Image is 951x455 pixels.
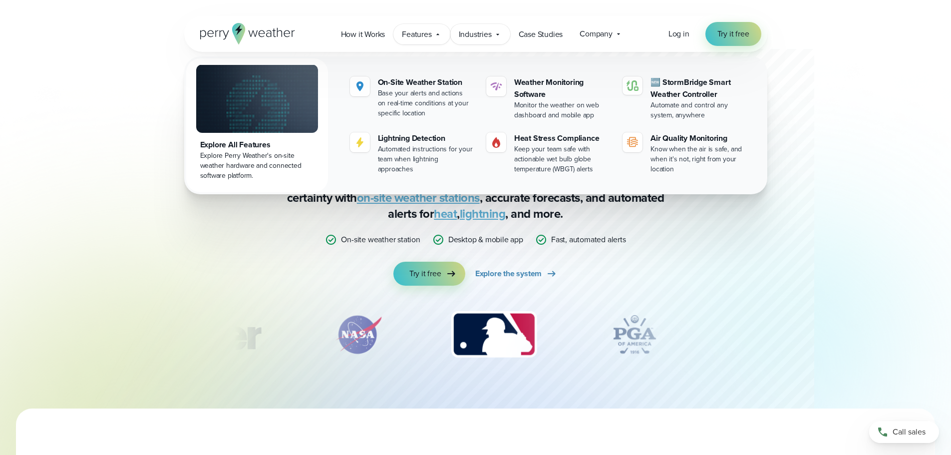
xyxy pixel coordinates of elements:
[668,28,689,40] a: Log in
[460,205,506,223] a: lightning
[393,262,465,286] a: Try it free
[514,144,611,174] div: Keep your team safe with actionable wet bulb globe temperature (WBGT) alerts
[514,100,611,120] div: Monitor the weather on web dashboard and mobile app
[276,174,675,222] p: Stop relying on weather apps with inaccurate data — Perry Weather delivers certainty with , accur...
[869,421,939,443] a: Call sales
[514,132,611,144] div: Heat Stress Compliance
[627,136,638,148] img: aqi-icon.svg
[234,310,717,365] div: slideshow
[441,310,547,360] img: MLB.svg
[354,80,366,92] img: perry weather location
[354,136,366,148] img: lightning-icon.svg
[619,128,751,178] a: Air Quality Monitoring Know when the air is safe, and when it's not, right from your location
[341,28,385,40] span: How it Works
[893,426,926,438] span: Call sales
[619,72,751,124] a: 🆕 StormBridge Smart Weather Controller Automate and control any system, anywhere
[200,151,314,181] div: Explore Perry Weather's on-site weather hardware and connected software platform.
[133,310,275,360] div: 1 of 12
[482,128,615,178] a: perry weather heat Heat Stress Compliance Keep your team safe with actionable wet bulb globe temp...
[668,28,689,39] span: Log in
[519,28,563,40] span: Case Studies
[332,24,394,44] a: How it Works
[627,80,638,91] img: stormbridge-icon-V6.svg
[580,28,613,40] span: Company
[514,76,611,100] div: Weather Monitoring Software
[650,132,747,144] div: Air Quality Monitoring
[490,136,502,148] img: perry weather heat
[409,268,441,280] span: Try it free
[378,132,474,144] div: Lightning Detection
[490,80,502,92] img: software-icon.svg
[650,100,747,120] div: Automate and control any system, anywhere
[186,58,328,192] a: Explore All Features Explore Perry Weather's on-site weather hardware and connected software plat...
[650,144,747,174] div: Know when the air is safe, and when it's not, right from your location
[402,28,431,40] span: Features
[434,205,457,223] a: heat
[595,310,674,360] img: PGA.svg
[475,262,558,286] a: Explore the system
[346,72,478,122] a: perry weather location On-Site Weather Station Base your alerts and actions on real-time conditio...
[357,189,480,207] a: on-site weather stations
[378,76,474,88] div: On-Site Weather Station
[133,310,275,360] img: Turner-Construction_1.svg
[717,28,749,40] span: Try it free
[323,310,393,360] div: 2 of 12
[378,144,474,174] div: Automated instructions for your team when lightning approaches
[475,268,542,280] span: Explore the system
[346,128,478,178] a: Lightning Detection Automated instructions for your team when lightning approaches
[551,234,626,246] p: Fast, automated alerts
[378,88,474,118] div: Base your alerts and actions on real-time conditions at your specific location
[441,310,547,360] div: 3 of 12
[323,310,393,360] img: NASA.svg
[459,28,492,40] span: Industries
[595,310,674,360] div: 4 of 12
[448,234,523,246] p: Desktop & mobile app
[482,72,615,124] a: Weather Monitoring Software Monitor the weather on web dashboard and mobile app
[200,139,314,151] div: Explore All Features
[705,22,761,46] a: Try it free
[510,24,572,44] a: Case Studies
[650,76,747,100] div: 🆕 StormBridge Smart Weather Controller
[341,234,420,246] p: On-site weather station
